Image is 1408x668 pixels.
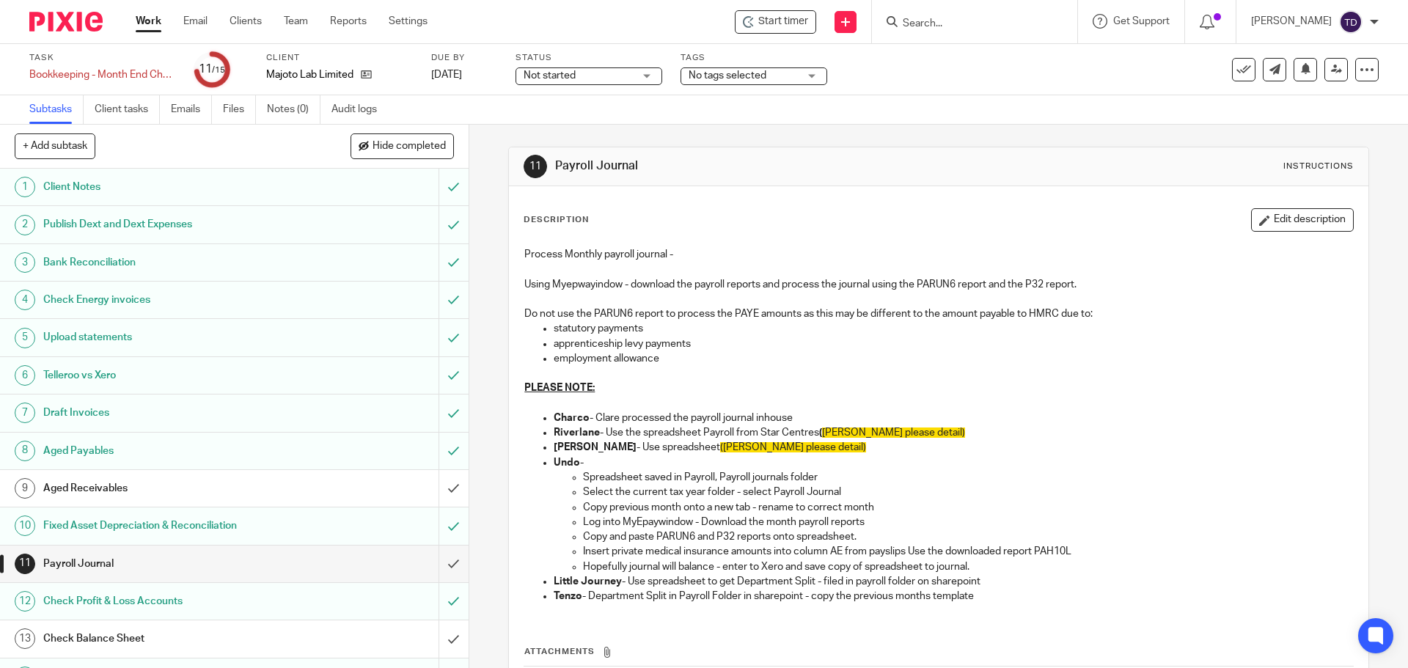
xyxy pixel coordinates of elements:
[43,402,297,424] h1: Draft Invoices
[554,413,590,423] strong: Charco
[822,427,965,438] span: [PERSON_NAME] please detail)
[15,328,35,348] div: 5
[15,252,35,273] div: 3
[199,61,225,78] div: 11
[1339,10,1363,34] img: svg%3E
[524,307,1352,321] p: Do not use the PARUN6 report to process the PAYE amounts as this may be different to the amount p...
[681,52,827,64] label: Tags
[266,67,353,82] p: Majoto Lab Limited
[524,247,1352,262] p: Process Monthly payroll journal -
[43,477,297,499] h1: Aged Receivables
[43,289,297,311] h1: Check Energy invoices
[284,14,308,29] a: Team
[15,441,35,461] div: 8
[524,214,589,226] p: Description
[373,141,446,153] span: Hide completed
[136,14,161,29] a: Work
[95,95,160,124] a: Client tasks
[554,591,582,601] strong: Tenzo
[554,440,1352,455] p: - Use spreadsheet
[516,52,662,64] label: Status
[15,515,35,536] div: 10
[15,290,35,310] div: 4
[43,590,297,612] h1: Check Profit & Loss Accounts
[15,133,95,158] button: + Add subtask
[15,365,35,386] div: 6
[43,553,297,575] h1: Payroll Journal
[330,14,367,29] a: Reports
[583,500,1352,515] p: Copy previous month onto a new tab - rename to correct month
[901,18,1033,31] input: Search
[15,177,35,197] div: 1
[29,67,176,82] div: Bookkeeping - Month End Checks
[583,529,1352,544] p: Copy and paste PARUN6 and P32 reports onto spreadsheet.
[1251,208,1354,232] button: Edit description
[524,155,547,178] div: 11
[524,647,595,656] span: Attachments
[43,440,297,462] h1: Aged Payables
[524,383,595,393] u: PLEASE NOTE:
[554,337,1352,351] p: apprenticeship levy payments
[43,364,297,386] h1: Telleroo vs Xero
[43,252,297,274] h1: Bank Reconciliation
[15,591,35,612] div: 12
[554,455,1352,470] p: -
[819,427,822,438] strong: (
[351,133,454,158] button: Hide completed
[171,95,212,124] a: Emails
[720,442,866,452] span: ([PERSON_NAME] please detail)
[15,478,35,499] div: 9
[758,14,808,29] span: Start timer
[29,95,84,124] a: Subtasks
[223,95,256,124] a: Files
[230,14,262,29] a: Clients
[15,628,35,649] div: 13
[43,326,297,348] h1: Upload statements
[554,351,1352,366] p: employment allowance
[554,425,1352,440] p: - Use the spreadsheet Payroll from Star Centres
[431,70,462,80] span: [DATE]
[43,213,297,235] h1: Publish Dext and Dext Expenses
[554,411,1352,425] p: - Clare processed the payroll journal inhouse
[583,485,1352,499] p: Select the current tax year folder - select Payroll Journal
[15,215,35,235] div: 2
[389,14,428,29] a: Settings
[43,628,297,650] h1: Check Balance Sheet
[1113,16,1170,26] span: Get Support
[583,470,1352,485] p: Spreadsheet saved in Payroll, Payroll journals folder
[43,176,297,198] h1: Client Notes
[735,10,816,34] div: Majoto Lab Limited - Bookkeeping - Month End Checks
[29,52,176,64] label: Task
[15,403,35,423] div: 7
[554,574,1352,589] p: - Use spreadsheet to get Department Split - filed in payroll folder on sharepoint
[554,427,600,438] strong: Riverlane
[554,442,637,452] strong: [PERSON_NAME]
[331,95,388,124] a: Audit logs
[689,70,766,81] span: No tags selected
[524,277,1352,292] p: Using Myepwayindow - download the payroll reports and process the journal using the PARUN6 report...
[583,559,1352,574] p: Hopefully journal will balance - enter to Xero and save copy of spreadsheet to journal.
[431,52,497,64] label: Due by
[583,544,1352,559] p: Insert private medical insurance amounts into column AE from payslips Use the downloaded report P...
[43,515,297,537] h1: Fixed Asset Depreciation & Reconciliation
[267,95,320,124] a: Notes (0)
[1283,161,1354,172] div: Instructions
[524,70,576,81] span: Not started
[555,158,970,174] h1: Payroll Journal
[1251,14,1332,29] p: [PERSON_NAME]
[29,12,103,32] img: Pixie
[183,14,208,29] a: Email
[583,515,1352,529] p: Log into MyEpaywindow - Download the month payroll reports
[554,321,1352,336] p: statutory payments
[212,66,225,74] small: /15
[554,576,622,587] strong: Little Journey
[266,52,413,64] label: Client
[15,554,35,574] div: 11
[554,458,580,468] strong: Undo
[554,589,1352,603] p: - Department Split in Payroll Folder in sharepoint - copy the previous months template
